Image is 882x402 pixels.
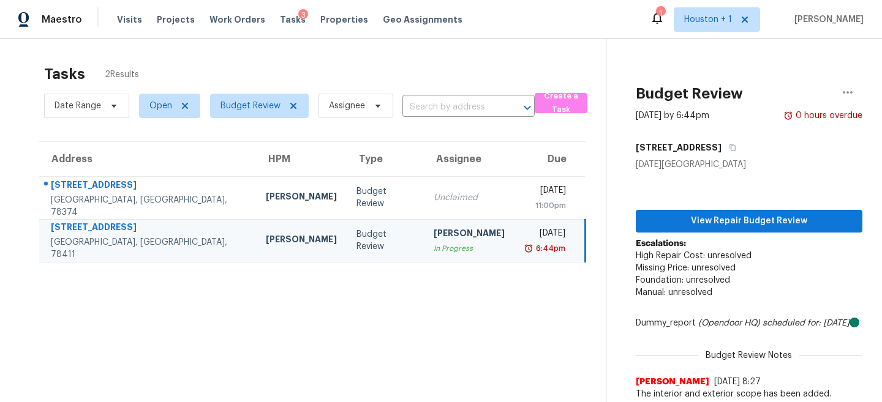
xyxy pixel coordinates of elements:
span: Properties [320,13,368,26]
span: Foundation: unresolved [636,276,730,285]
span: High Repair Cost: unresolved [636,251,752,260]
span: Houston + 1 [684,13,732,26]
th: Assignee [424,142,514,176]
div: [GEOGRAPHIC_DATA], [GEOGRAPHIC_DATA], 78374 [51,194,246,218]
div: Unclaimed [434,192,505,204]
button: View Repair Budget Review [636,210,862,233]
span: Tasks [280,15,306,24]
div: 6:44pm [533,242,565,255]
span: Maestro [42,13,82,26]
h5: [STREET_ADDRESS] [636,141,722,154]
th: HPM [256,142,347,176]
div: [DATE] [524,227,565,242]
button: Open [519,99,536,116]
img: Overdue Alarm Icon [783,110,793,122]
span: Assignee [329,100,365,112]
button: Create a Task [535,93,587,113]
div: [DATE] by 6:44pm [636,110,709,122]
h2: Budget Review [636,87,743,100]
span: Open [149,100,172,112]
div: [DATE] [524,184,566,199]
th: Due [514,142,585,176]
div: [GEOGRAPHIC_DATA], [GEOGRAPHIC_DATA], 78411 [51,236,246,261]
span: Projects [157,13,195,26]
i: scheduled for: [DATE] [763,319,850,327]
span: Budget Review [221,100,281,112]
span: 2 Results [105,69,139,81]
div: 1 [656,7,665,20]
i: (Opendoor HQ) [698,319,760,327]
span: Budget Review Notes [698,349,799,362]
div: [STREET_ADDRESS] [51,179,246,194]
span: [PERSON_NAME] [790,13,864,26]
div: [PERSON_NAME] [434,227,505,242]
div: Budget Review [356,185,414,210]
div: [PERSON_NAME] [266,233,337,248]
span: Date Range [55,100,101,112]
div: 11:00pm [524,199,566,212]
span: Missing Price: unresolved [636,264,736,272]
h2: Tasks [44,68,85,80]
th: Type [347,142,424,176]
div: Dummy_report [636,317,862,329]
div: In Progress [434,242,505,255]
b: Escalations: [636,239,686,248]
span: Geo Assignments [383,13,462,26]
div: [STREET_ADDRESS] [51,221,246,236]
span: Manual: unresolved [636,288,712,297]
img: Overdue Alarm Icon [524,242,533,255]
span: View Repair Budget Review [646,214,853,229]
div: 3 [298,9,308,21]
span: Work Orders [209,13,265,26]
input: Search by address [402,98,500,117]
div: 0 hours overdue [793,110,862,122]
div: [DATE][GEOGRAPHIC_DATA] [636,158,862,171]
span: [DATE] 8:27 [714,378,761,386]
th: Address [39,142,256,176]
span: Create a Task [541,89,581,117]
button: Copy Address [722,136,738,158]
span: [PERSON_NAME] [636,376,709,388]
span: Visits [117,13,142,26]
div: Budget Review [356,228,414,253]
div: [PERSON_NAME] [266,190,337,206]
